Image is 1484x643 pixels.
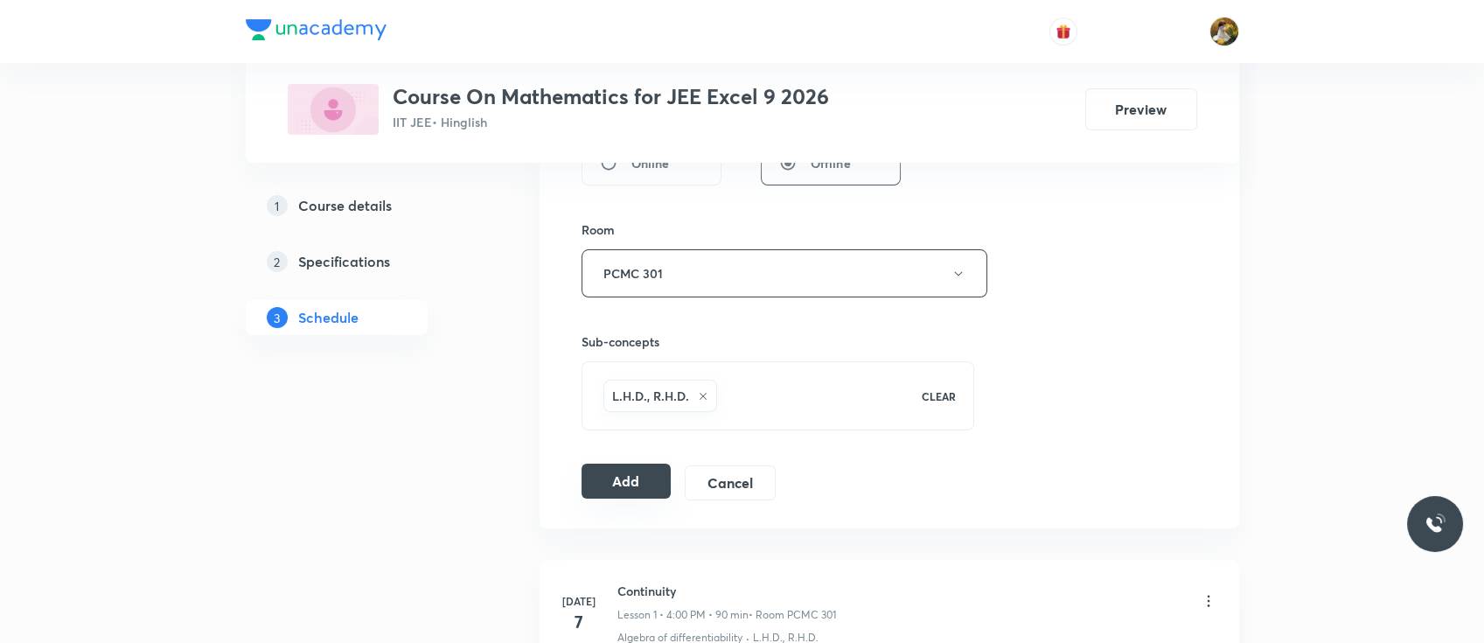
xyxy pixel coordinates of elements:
p: • Room PCMC 301 [749,607,836,623]
p: CLEAR [922,388,956,404]
button: Cancel [685,465,775,500]
a: 2Specifications [246,244,484,279]
h4: 7 [561,609,596,635]
span: Offline [811,154,851,172]
img: Company Logo [246,19,387,40]
img: 2A81991A-17F7-4814-8947-5A8212FC1168_plus.png [288,84,379,135]
p: Lesson 1 • 4:00 PM • 90 min [617,607,749,623]
p: IIT JEE • Hinglish [393,113,829,131]
h6: Room [582,220,615,239]
img: Gayatri Chillure [1209,17,1239,46]
h3: Course On Mathematics for JEE Excel 9 2026 [393,84,829,109]
p: 1 [267,195,288,216]
h5: Course details [298,195,392,216]
button: Add [582,464,672,499]
h6: [DATE] [561,593,596,609]
p: 3 [267,307,288,328]
h6: Continuity [617,582,836,600]
img: avatar [1056,24,1071,39]
button: Preview [1085,88,1197,130]
h6: L.H.D., R.H.D. [612,387,689,405]
a: Company Logo [246,19,387,45]
button: PCMC 301 [582,249,987,297]
img: ttu [1425,514,1446,535]
h5: Specifications [298,251,390,272]
h5: Schedule [298,307,359,328]
span: Online [631,154,670,172]
p: 2 [267,251,288,272]
h6: Sub-concepts [582,332,975,351]
button: avatar [1049,17,1077,45]
a: 1Course details [246,188,484,223]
